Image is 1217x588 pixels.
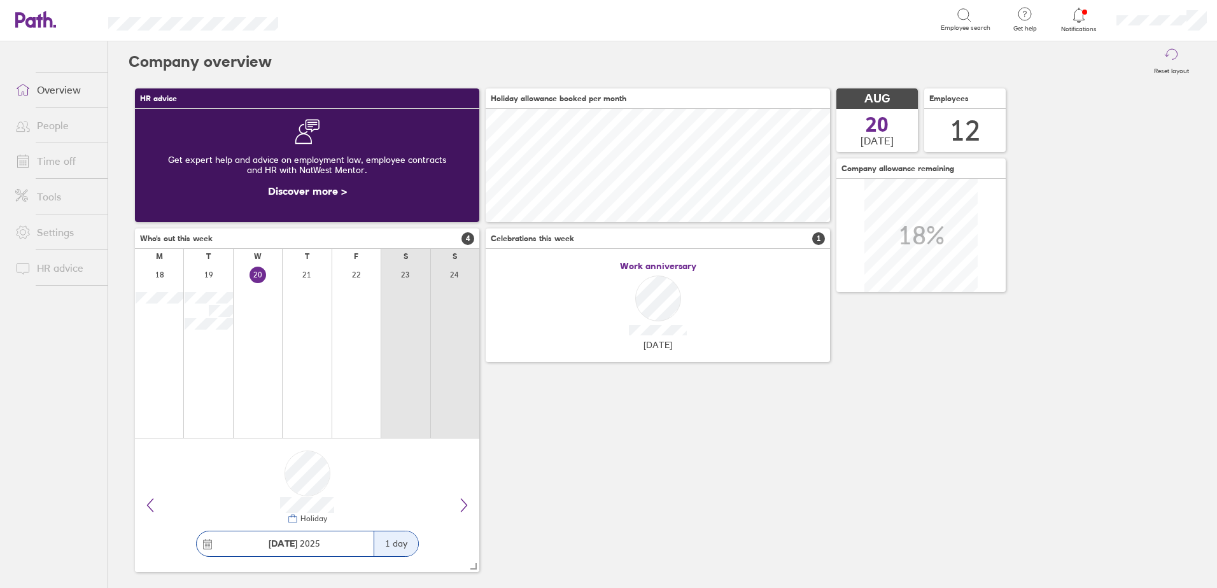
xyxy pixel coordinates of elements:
[1059,25,1100,33] span: Notifications
[5,148,108,174] a: Time off
[5,113,108,138] a: People
[313,13,345,25] div: Search
[866,115,889,135] span: 20
[140,234,213,243] span: Who's out this week
[5,220,108,245] a: Settings
[354,252,358,261] div: F
[269,538,297,549] strong: [DATE]
[1146,64,1197,75] label: Reset layout
[374,531,418,556] div: 1 day
[841,164,954,173] span: Company allowance remaining
[491,94,626,103] span: Holiday allowance booked per month
[861,135,894,146] span: [DATE]
[1059,6,1100,33] a: Notifications
[269,538,320,549] span: 2025
[5,255,108,281] a: HR advice
[129,41,272,82] h2: Company overview
[268,185,347,197] a: Discover more >
[404,252,408,261] div: S
[644,340,672,350] span: [DATE]
[156,252,163,261] div: M
[5,184,108,209] a: Tools
[864,92,890,106] span: AUG
[950,115,980,147] div: 12
[305,252,309,261] div: T
[453,252,457,261] div: S
[941,24,990,32] span: Employee search
[298,514,327,523] div: Holiday
[491,234,574,243] span: Celebrations this week
[620,261,696,271] span: Work anniversary
[140,94,177,103] span: HR advice
[1146,41,1197,82] button: Reset layout
[5,77,108,102] a: Overview
[929,94,969,103] span: Employees
[1004,25,1046,32] span: Get help
[461,232,474,245] span: 4
[145,144,469,185] div: Get expert help and advice on employment law, employee contracts and HR with NatWest Mentor.
[254,252,262,261] div: W
[812,232,825,245] span: 1
[206,252,211,261] div: T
